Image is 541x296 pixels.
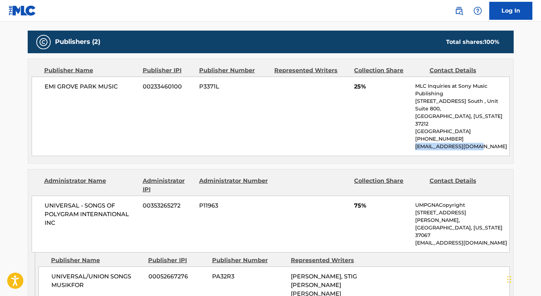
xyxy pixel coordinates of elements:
p: [STREET_ADDRESS][PERSON_NAME], [415,209,509,224]
div: Publisher IPI [148,256,207,265]
a: Log In [489,2,532,20]
span: 25% [354,82,410,91]
span: PA32R3 [212,272,285,281]
span: P11963 [199,201,269,210]
span: UNIVERSAL - SONGS OF POLYGRAM INTERNATIONAL INC [45,201,138,227]
div: Collection Share [354,177,424,194]
div: Administrator IPI [143,177,194,194]
h5: Publishers (2) [55,38,100,46]
p: [EMAIL_ADDRESS][DOMAIN_NAME] [415,143,509,150]
img: Publishers [39,38,48,46]
p: [GEOGRAPHIC_DATA] [415,128,509,135]
span: 00233460100 [143,82,194,91]
div: Publisher Name [44,66,137,75]
p: [GEOGRAPHIC_DATA], [US_STATE] 37212 [415,113,509,128]
div: Administrator Name [44,177,137,194]
div: Publisher Number [199,66,269,75]
div: Collection Share [354,66,424,75]
p: [EMAIL_ADDRESS][DOMAIN_NAME] [415,239,509,247]
a: Public Search [452,4,466,18]
p: [GEOGRAPHIC_DATA], [US_STATE] 37067 [415,224,509,239]
span: 00353265272 [143,201,194,210]
span: P3371L [199,82,269,91]
div: Administrator Number [199,177,269,194]
div: Total shares: [446,38,499,46]
div: Publisher Number [212,256,285,265]
div: Publisher Name [51,256,143,265]
div: Publisher IPI [143,66,194,75]
span: EMI GROVE PARK MUSIC [45,82,138,91]
img: search [455,6,463,15]
span: UNIVERSAL/UNION SONGS MUSIKFOR [51,272,143,290]
span: 75% [354,201,410,210]
p: UMPGNACopyright [415,201,509,209]
span: 100 % [484,38,499,45]
p: [STREET_ADDRESS] South , Unit Suite 800, [415,97,509,113]
div: Represented Writers [291,256,364,265]
div: Contact Details [430,66,499,75]
img: help [473,6,482,15]
div: Contact Details [430,177,499,194]
span: 00052667276 [148,272,207,281]
img: MLC Logo [9,5,36,16]
p: [PHONE_NUMBER] [415,135,509,143]
div: Help [471,4,485,18]
div: Represented Writers [274,66,349,75]
p: MLC Inquiries at Sony Music Publishing [415,82,509,97]
div: Drag [507,269,512,290]
iframe: Chat Widget [505,261,541,296]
